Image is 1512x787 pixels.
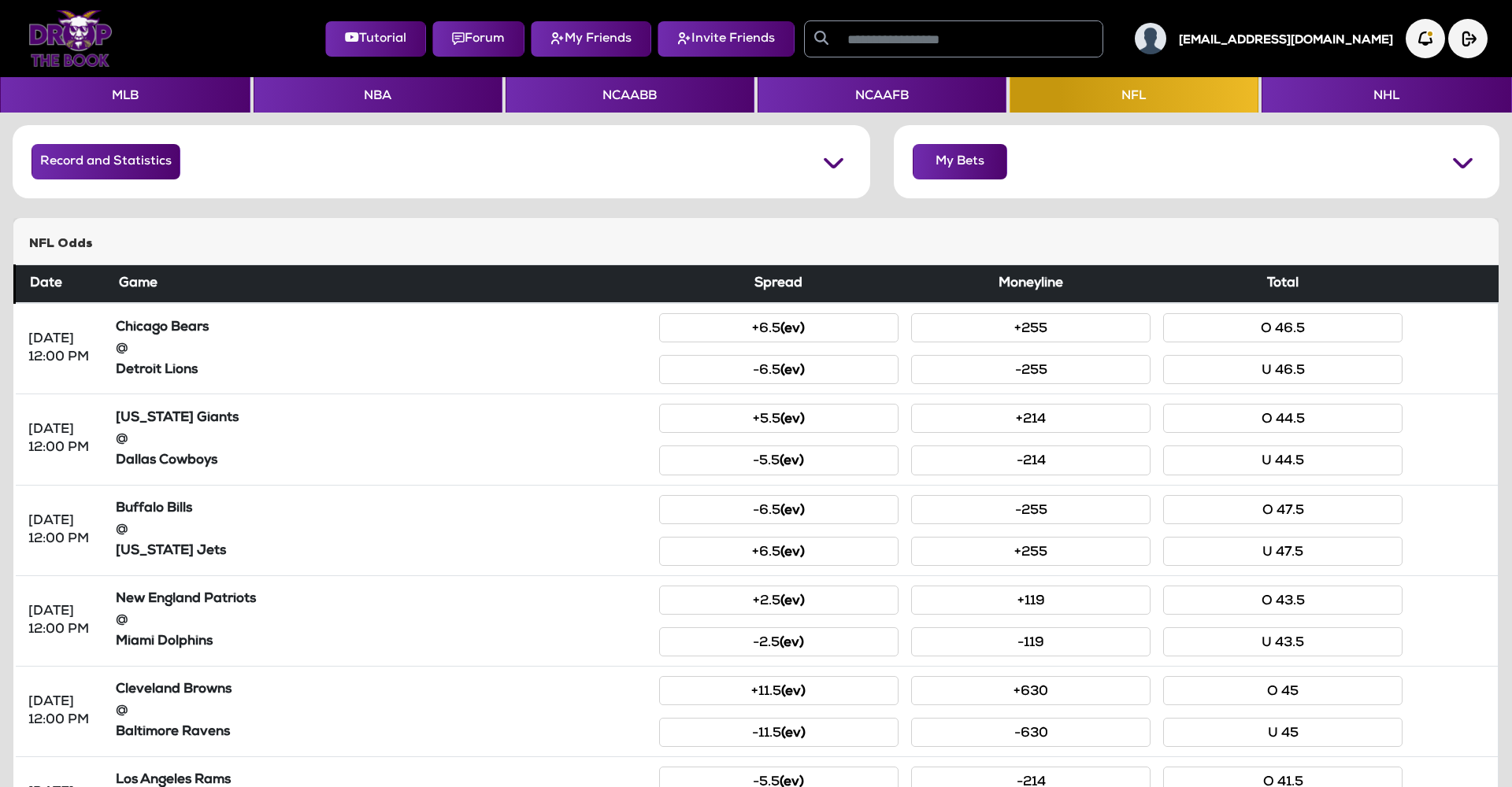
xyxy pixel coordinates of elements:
[659,445,899,475] button: -5.5(ev)
[659,586,899,615] button: +2.5(ev)
[1163,627,1403,656] button: U 43.5
[1262,77,1512,113] button: NHL
[911,537,1151,566] button: +255
[116,702,647,720] div: @
[659,355,899,384] button: -6.5(ev)
[254,77,502,113] button: NBA
[1179,34,1393,48] h5: [EMAIL_ADDRESS][DOMAIN_NAME]
[659,404,899,433] button: +5.5(ev)
[653,265,905,304] th: Spread
[911,355,1151,384] button: -255
[911,676,1151,705] button: +630
[911,313,1151,342] button: +255
[658,21,795,57] button: Invite Friends
[911,404,1151,433] button: +214
[116,635,213,648] strong: Miami Dolphins
[1010,77,1258,113] button: NFL
[781,727,806,741] small: (ev)
[780,413,805,427] small: (ev)
[1163,676,1403,705] button: O 45
[1163,355,1403,384] button: U 46.5
[116,774,231,787] strong: Los Angeles Rams
[28,693,97,730] div: [DATE] 12:00 PM
[780,637,804,650] small: (ev)
[116,430,647,449] div: @
[1163,586,1403,615] button: O 43.5
[116,364,198,377] strong: Detroit Lions
[780,595,805,608] small: (ev)
[116,593,256,606] strong: New England Patriots
[780,364,805,378] small: (ev)
[780,323,805,336] small: (ev)
[905,265,1157,304] th: Moneyline
[780,546,805,560] small: (ev)
[781,685,806,699] small: (ev)
[780,455,804,468] small: (ev)
[116,726,230,739] strong: Baltimore Ravens
[1163,404,1403,433] button: O 44.5
[531,21,651,57] button: My Friends
[911,627,1151,656] button: -119
[116,340,647,358] div: @
[1163,537,1403,566] button: U 47.5
[1163,718,1403,747] button: U 45
[659,627,899,656] button: -2.5(ev)
[29,237,1483,252] h5: NFL Odds
[116,502,192,515] strong: Buffalo Bills
[116,454,217,467] strong: Dallas Cowboys
[109,265,653,304] th: Game
[28,512,97,549] div: [DATE] 12:00 PM
[911,718,1151,747] button: -630
[28,421,97,457] div: [DATE] 12:00 PM
[1135,23,1166,54] img: User
[659,537,899,566] button: +6.5(ev)
[506,77,754,113] button: NCAABB
[28,10,113,67] img: Logo
[31,144,180,179] button: Record and Statistics
[659,313,899,342] button: +6.5(ev)
[659,676,899,705] button: +11.5(ev)
[1163,313,1403,342] button: O 46.5
[116,321,209,334] strong: Chicago Bears
[15,265,109,304] th: Date
[659,495,899,524] button: -6.5(ev)
[913,144,1007,179] button: My Bets
[758,77,1006,113] button: NCAAFB
[432,21,524,57] button: Forum
[28,331,97,367] div: [DATE] 12:00 PM
[325,21,426,57] button: Tutorial
[1406,19,1445,58] img: Notification
[28,603,97,639] div: [DATE] 12:00 PM
[1163,445,1403,475] button: U 44.5
[116,521,647,539] div: @
[116,412,239,425] strong: [US_STATE] Giants
[659,718,899,747] button: -11.5(ev)
[116,545,226,558] strong: [US_STATE] Jets
[1157,265,1409,304] th: Total
[911,495,1151,524] button: -255
[116,611,647,630] div: @
[116,683,232,696] strong: Cleveland Browns
[780,504,805,518] small: (ev)
[911,586,1151,615] button: +119
[1163,495,1403,524] button: O 47.5
[911,445,1151,475] button: -214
